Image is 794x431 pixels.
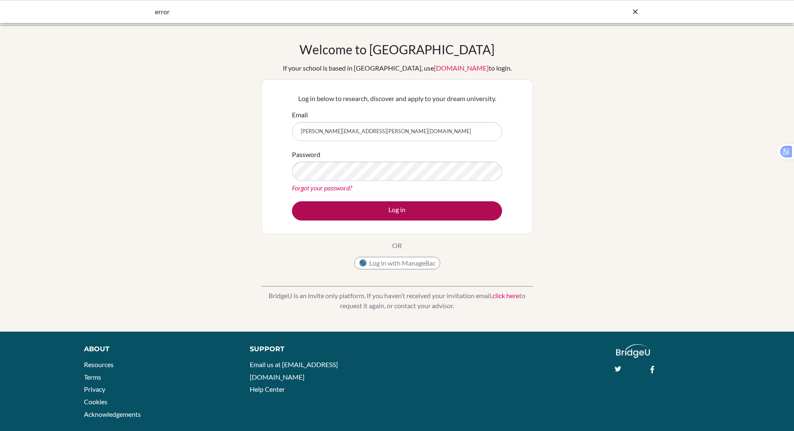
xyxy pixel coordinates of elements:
[84,360,114,368] a: Resources
[283,63,512,73] div: If your school is based in [GEOGRAPHIC_DATA], use to login.
[434,64,489,72] a: [DOMAIN_NAME]
[84,398,107,406] a: Cookies
[292,150,320,160] label: Password
[84,385,105,393] a: Privacy
[250,385,285,393] a: Help Center
[84,373,101,381] a: Terms
[84,344,231,354] div: About
[250,360,338,381] a: Email us at [EMAIL_ADDRESS][DOMAIN_NAME]
[299,42,495,57] h1: Welcome to [GEOGRAPHIC_DATA]
[392,241,402,251] p: OR
[292,110,308,120] label: Email
[492,292,519,299] a: click here
[616,344,650,358] img: logo_white@2x-f4f0deed5e89b7ecb1c2cc34c3e3d731f90f0f143d5ea2071677605dd97b5244.png
[292,94,502,104] p: Log in below to research, discover and apply to your dream university.
[250,344,387,354] div: Support
[292,184,352,192] a: Forgot your password?
[354,257,440,269] button: Log in with ManageBac
[84,410,141,418] a: Acknowledgements
[292,201,502,221] button: Log in
[155,7,514,17] div: error
[261,291,533,311] p: BridgeU is an invite only platform. If you haven’t received your invitation email, to request it ...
